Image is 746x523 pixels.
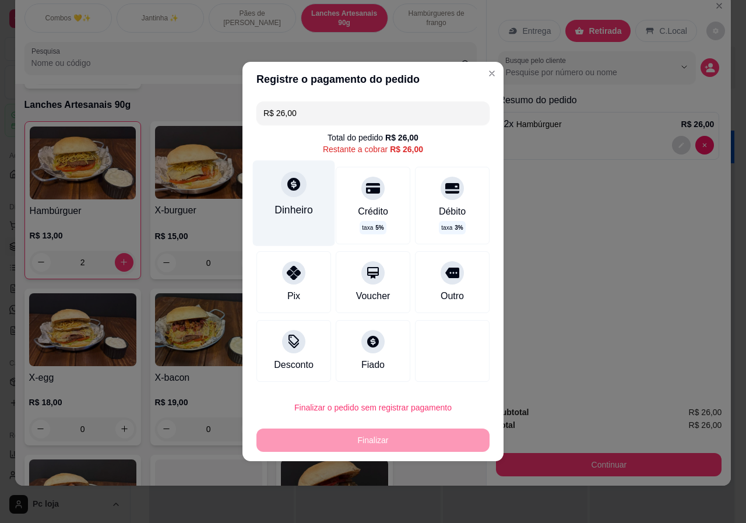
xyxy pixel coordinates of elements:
input: Ex.: hambúrguer de cordeiro [263,101,483,125]
span: 5 % [375,223,383,232]
div: R$ 26,00 [385,132,418,143]
div: Crédito [358,205,388,219]
div: Restante a cobrar [323,143,423,155]
div: Outro [441,289,464,303]
header: Registre o pagamento do pedido [242,62,504,97]
div: Desconto [274,358,314,372]
button: Close [483,64,501,83]
p: taxa [362,223,383,232]
div: Pix [287,289,300,303]
div: Fiado [361,358,385,372]
span: 3 % [455,223,463,232]
p: taxa [441,223,463,232]
div: Débito [439,205,466,219]
div: Dinheiro [275,202,313,217]
div: Total do pedido [328,132,418,143]
div: Voucher [356,289,390,303]
button: Finalizar o pedido sem registrar pagamento [256,396,490,419]
div: R$ 26,00 [390,143,423,155]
